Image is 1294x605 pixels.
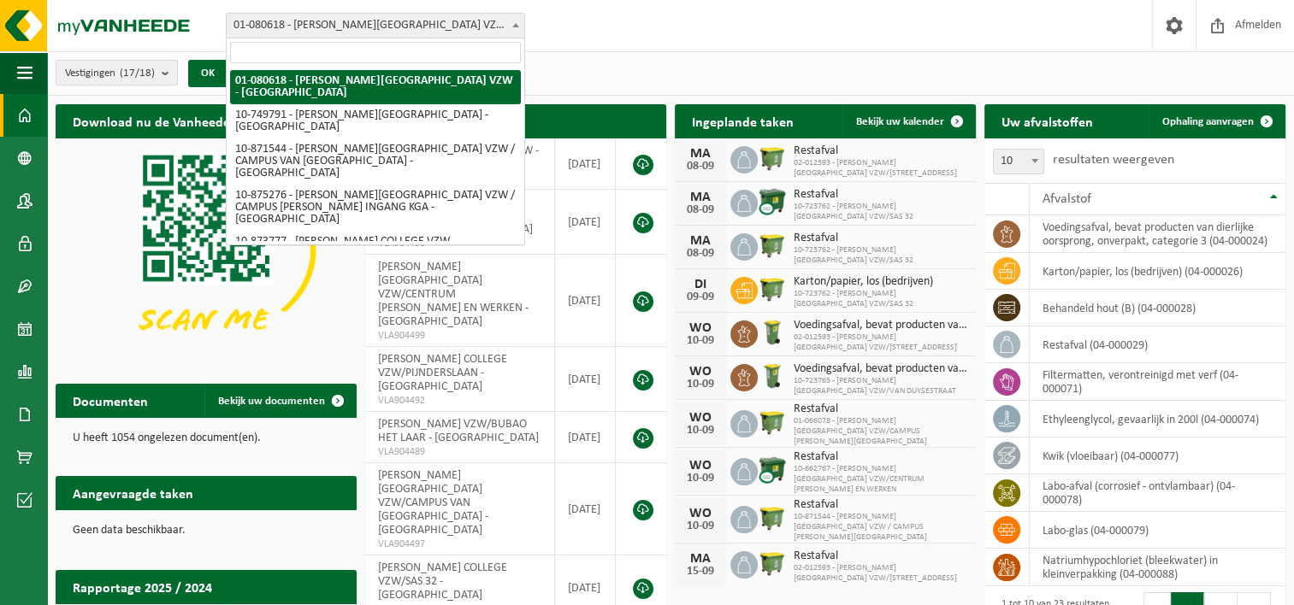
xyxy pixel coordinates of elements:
span: Restafval [794,498,967,512]
span: 10 [994,150,1043,173]
div: 15-09 [683,566,718,578]
td: filtermatten, verontreinigd met verf (04-000071) [1030,363,1285,401]
span: VLA904499 [378,329,541,343]
h2: Documenten [56,384,165,417]
td: restafval (04-000029) [1030,326,1285,363]
img: WB-0140-HPE-GN-50 [758,318,787,347]
p: Geen data beschikbaar. [73,525,340,537]
label: resultaten weergeven [1053,153,1174,167]
img: WB-1100-CU [758,187,787,216]
span: Restafval [794,188,967,202]
li: 01-080618 - [PERSON_NAME][GEOGRAPHIC_DATA] VZW - [GEOGRAPHIC_DATA] [230,70,521,104]
li: 10-873777 - [PERSON_NAME] COLLEGE VZW /GULDENHOOFSTRAAT - [GEOGRAPHIC_DATA] [230,231,521,265]
div: 09-09 [683,291,718,303]
span: Bekijk uw documenten [218,396,325,407]
span: Afvalstof [1043,192,1091,206]
span: [PERSON_NAME] VZW/BUBAO HET LAAR - [GEOGRAPHIC_DATA] [378,418,539,444]
img: Download de VHEPlus App [56,138,357,364]
span: [PERSON_NAME][GEOGRAPHIC_DATA] VZW/CAMPUS VAN [GEOGRAPHIC_DATA] - [GEOGRAPHIC_DATA] [378,469,488,537]
span: Restafval [794,144,967,158]
span: 01-066078 - [PERSON_NAME][GEOGRAPHIC_DATA] VZW/CAMPUS [PERSON_NAME][GEOGRAPHIC_DATA] [794,416,967,447]
img: WB-0140-HPE-GN-50 [758,361,787,391]
div: MA [683,234,718,248]
img: WB-1100-HPE-GN-50 [758,144,787,173]
div: WO [683,507,718,520]
count: (17/18) [120,68,155,79]
span: 10 [993,149,1044,174]
td: voedingsafval, bevat producten van dierlijke oorsprong, onverpakt, categorie 3 (04-000024) [1030,215,1285,253]
span: 10-723762 - [PERSON_NAME][GEOGRAPHIC_DATA] VZW/SAS 32 [794,202,967,222]
div: MA [683,552,718,566]
li: 10-749791 - [PERSON_NAME][GEOGRAPHIC_DATA] - [GEOGRAPHIC_DATA] [230,104,521,138]
a: Ophaling aanvragen [1149,104,1284,138]
td: [DATE] [555,463,616,555]
span: Restafval [794,402,967,416]
div: 10-09 [683,473,718,485]
td: [DATE] [555,255,616,347]
span: Restafval [794,450,967,464]
a: Bekijk uw documenten [204,384,355,418]
span: Restafval [794,549,967,563]
td: [DATE] [555,347,616,412]
div: WO [683,459,718,473]
span: Restafval [794,232,967,245]
div: MA [683,191,718,204]
div: 08-09 [683,161,718,173]
span: 10-871544 - [PERSON_NAME][GEOGRAPHIC_DATA] VZW / CAMPUS [PERSON_NAME][GEOGRAPHIC_DATA] [794,512,967,543]
h2: Download nu de Vanheede+ app! [56,104,284,138]
div: MA [683,147,718,161]
span: [PERSON_NAME] COLLEGE VZW/SAS 32 - [GEOGRAPHIC_DATA] [378,561,507,602]
img: WB-1100-HPE-GN-50 [758,274,787,303]
span: 02-012593 - [PERSON_NAME][GEOGRAPHIC_DATA] VZW/[STREET_ADDRESS] [794,332,967,353]
div: 10-09 [683,425,718,437]
li: 10-875276 - [PERSON_NAME][GEOGRAPHIC_DATA] VZW / CAMPUS [PERSON_NAME] INGANG KGA - [GEOGRAPHIC_DATA] [230,185,521,231]
span: 02-012593 - [PERSON_NAME][GEOGRAPHIC_DATA] VZW/[STREET_ADDRESS] [794,158,967,179]
a: Bekijk uw kalender [842,104,974,138]
td: ethyleenglycol, gevaarlijk in 200l (04-000074) [1030,401,1285,438]
span: 01-080618 - OSCAR ROMERO COLLEGE VZW - DENDERMONDE [227,14,524,38]
td: labo-glas (04-000079) [1030,512,1285,549]
span: 10-662767 - [PERSON_NAME][GEOGRAPHIC_DATA] VZW/CENTRUM [PERSON_NAME] EN WERKEN [794,464,967,495]
span: 10-723762 - [PERSON_NAME][GEOGRAPHIC_DATA] VZW/SAS 32 [794,245,967,266]
span: VLA904497 [378,537,541,551]
span: Voedingsafval, bevat producten van dierlijke oorsprong, onverpakt, categorie 3 [794,362,967,376]
span: 10-723765 - [PERSON_NAME][GEOGRAPHIC_DATA] VZW/VAN DUYSESTRAAT [794,376,967,396]
span: 02-012593 - [PERSON_NAME][GEOGRAPHIC_DATA] VZW/[STREET_ADDRESS] [794,563,967,584]
h2: Rapportage 2025 / 2024 [56,570,229,603]
div: DI [683,278,718,291]
span: VLA904489 [378,445,541,459]
span: 01-080618 - OSCAR ROMERO COLLEGE VZW - DENDERMONDE [226,13,525,38]
button: OK [188,60,227,87]
div: 10-09 [683,335,718,347]
div: 08-09 [683,204,718,216]
img: WB-1100-HPE-GN-50 [758,503,787,532]
h2: Aangevraagde taken [56,476,210,509]
td: labo-afval (corrosief - ontvlambaar) (04-000078) [1030,474,1285,512]
span: [PERSON_NAME][GEOGRAPHIC_DATA] VZW/CENTRUM [PERSON_NAME] EN WERKEN - [GEOGRAPHIC_DATA] [378,261,529,328]
img: WB-1100-HPE-GN-50 [758,231,787,260]
h2: Uw afvalstoffen [984,104,1110,138]
td: natriumhypochloriet (bleekwater) in kleinverpakking (04-000088) [1030,549,1285,586]
span: Voedingsafval, bevat producten van dierlijke oorsprong, onverpakt, categorie 3 [794,319,967,332]
img: WB-1100-HPE-GN-50 [758,408,787,437]
td: behandeld hout (B) (04-000028) [1030,290,1285,326]
span: Karton/papier, los (bedrijven) [794,275,967,289]
span: [PERSON_NAME] COLLEGE VZW/PIJNDERSLAAN - [GEOGRAPHIC_DATA] [378,353,507,393]
button: Vestigingen(17/18) [56,60,178,85]
div: WO [683,321,718,335]
div: WO [683,365,718,379]
span: Vestigingen [65,61,155,86]
span: Bekijk uw kalender [856,116,944,127]
div: WO [683,411,718,425]
li: 10-871544 - [PERSON_NAME][GEOGRAPHIC_DATA] VZW / CAMPUS VAN [GEOGRAPHIC_DATA] - [GEOGRAPHIC_DATA] [230,138,521,185]
div: 08-09 [683,248,718,260]
div: 10-09 [683,379,718,391]
img: WB-1100-CU [758,455,787,485]
td: kwik (vloeibaar) (04-000077) [1030,438,1285,474]
td: [DATE] [555,138,616,190]
p: U heeft 1054 ongelezen document(en). [73,432,340,444]
h2: Ingeplande taken [675,104,811,138]
img: WB-1100-HPE-GN-50 [758,549,787,578]
div: 10-09 [683,520,718,532]
td: karton/papier, los (bedrijven) (04-000026) [1030,253,1285,290]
